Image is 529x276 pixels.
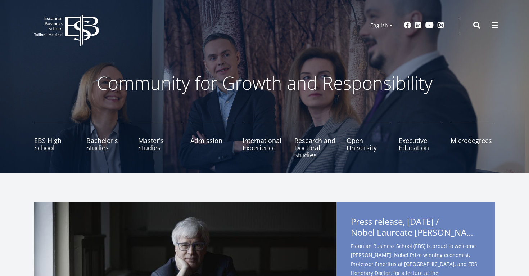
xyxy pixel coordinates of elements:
a: Research and Doctoral Studies [294,123,339,159]
p: Community for Growth and Responsibility [74,72,455,94]
a: Youtube [425,22,434,29]
a: Open University [347,123,391,159]
a: International Experience [243,123,287,159]
a: Instagram [437,22,444,29]
span: Nobel Laureate [PERSON_NAME] to Deliver Lecture at [GEOGRAPHIC_DATA] [351,227,480,238]
a: Master's Studies [138,123,182,159]
a: Bachelor's Studies [86,123,131,159]
a: Admission [190,123,235,159]
span: Press release, [DATE] / [351,216,480,240]
a: Linkedin [415,22,422,29]
a: Microdegrees [451,123,495,159]
a: EBS High School [34,123,78,159]
a: Facebook [404,22,411,29]
a: Executive Education [399,123,443,159]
